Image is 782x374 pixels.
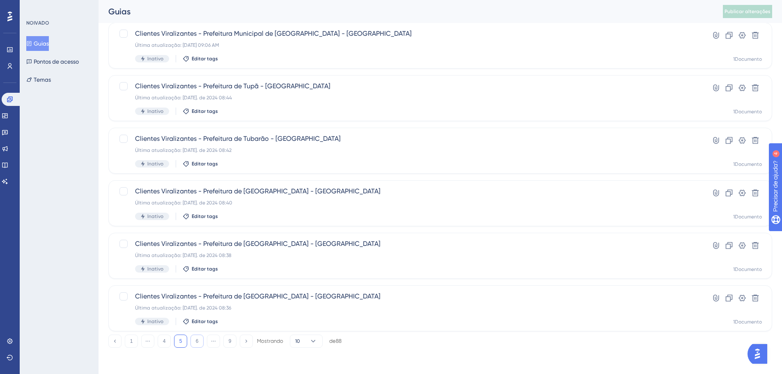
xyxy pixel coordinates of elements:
[192,213,218,219] font: Editar tags
[183,266,218,272] button: Editar tags
[190,335,204,348] button: 6
[733,319,762,325] font: 1Documento
[183,213,218,220] button: Editar tags
[336,338,342,344] font: 88
[141,335,154,348] button: ⋯
[135,187,381,195] font: Clientes Viralizantes - Prefeitura de [GEOGRAPHIC_DATA] - [GEOGRAPHIC_DATA]
[135,95,232,101] font: Última atualização: [DATE]. de 2024 08:44
[174,335,187,348] button: 5
[158,335,171,348] button: 4
[135,82,330,90] font: Clientes Viralizantes - Prefeitura de Tupã - [GEOGRAPHIC_DATA]
[223,335,236,348] button: 9
[723,5,772,18] button: Publicar alterações
[135,200,232,206] font: Última atualização: [DATE]. de 2024 08:40
[135,135,341,142] font: Clientes Viralizantes - Prefeitura de Tubarão - [GEOGRAPHIC_DATA]
[733,109,762,115] font: 1Documento
[26,54,79,69] button: Pontos de acesso
[135,240,381,248] font: Clientes Viralizantes - Prefeitura de [GEOGRAPHIC_DATA] - [GEOGRAPHIC_DATA]
[125,335,138,348] button: 1
[192,266,218,272] font: Editar tags
[192,319,218,324] font: Editar tags
[295,338,300,344] font: 10
[135,30,412,37] font: Clientes Viralizantes - Prefeitura Municipal de [GEOGRAPHIC_DATA] - [GEOGRAPHIC_DATA]
[26,72,51,87] button: Temas
[207,335,220,348] button: ⋯
[26,20,49,26] font: NOIVADO
[183,318,218,325] button: Editar tags
[183,55,218,62] button: Editar tags
[163,338,166,344] font: 4
[733,161,762,167] font: 1Documento
[211,338,216,344] font: ⋯
[135,147,232,153] font: Última atualização: [DATE]. de 2024 08:42
[748,342,772,366] iframe: Iniciador do Assistente de IA do UserGuiding
[192,56,218,62] font: Editar tags
[329,338,336,344] font: de
[147,108,163,114] font: Inativo
[147,266,163,272] font: Inativo
[145,338,150,344] font: ⋯
[19,4,71,10] font: Precisar de ajuda?
[147,213,163,219] font: Inativo
[34,76,51,83] font: Temas
[179,338,182,344] font: 5
[192,161,218,167] font: Editar tags
[135,42,219,48] font: Última atualização: [DATE] 09:06 AM
[26,36,49,51] button: Guias
[183,161,218,167] button: Editar tags
[108,7,131,16] font: Guias
[147,319,163,324] font: Inativo
[135,252,232,258] font: Última atualização: [DATE]. de 2024 08:38
[196,338,199,344] font: 6
[290,335,323,348] button: 10
[34,40,49,47] font: Guias
[130,338,133,344] font: 1
[135,292,381,300] font: Clientes Viralizantes - Prefeitura de [GEOGRAPHIC_DATA] - [GEOGRAPHIC_DATA]
[192,108,218,114] font: Editar tags
[147,161,163,167] font: Inativo
[257,338,283,344] font: Mostrando
[147,56,163,62] font: Inativo
[229,338,232,344] font: 9
[725,9,771,14] font: Publicar alterações
[183,108,218,115] button: Editar tags
[733,266,762,272] font: 1Documento
[733,214,762,220] font: 1Documento
[76,5,79,9] font: 4
[135,305,231,311] font: Última atualização: [DATE]. de 2024 08:36
[34,58,79,65] font: Pontos de acesso
[733,56,762,62] font: 1Documento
